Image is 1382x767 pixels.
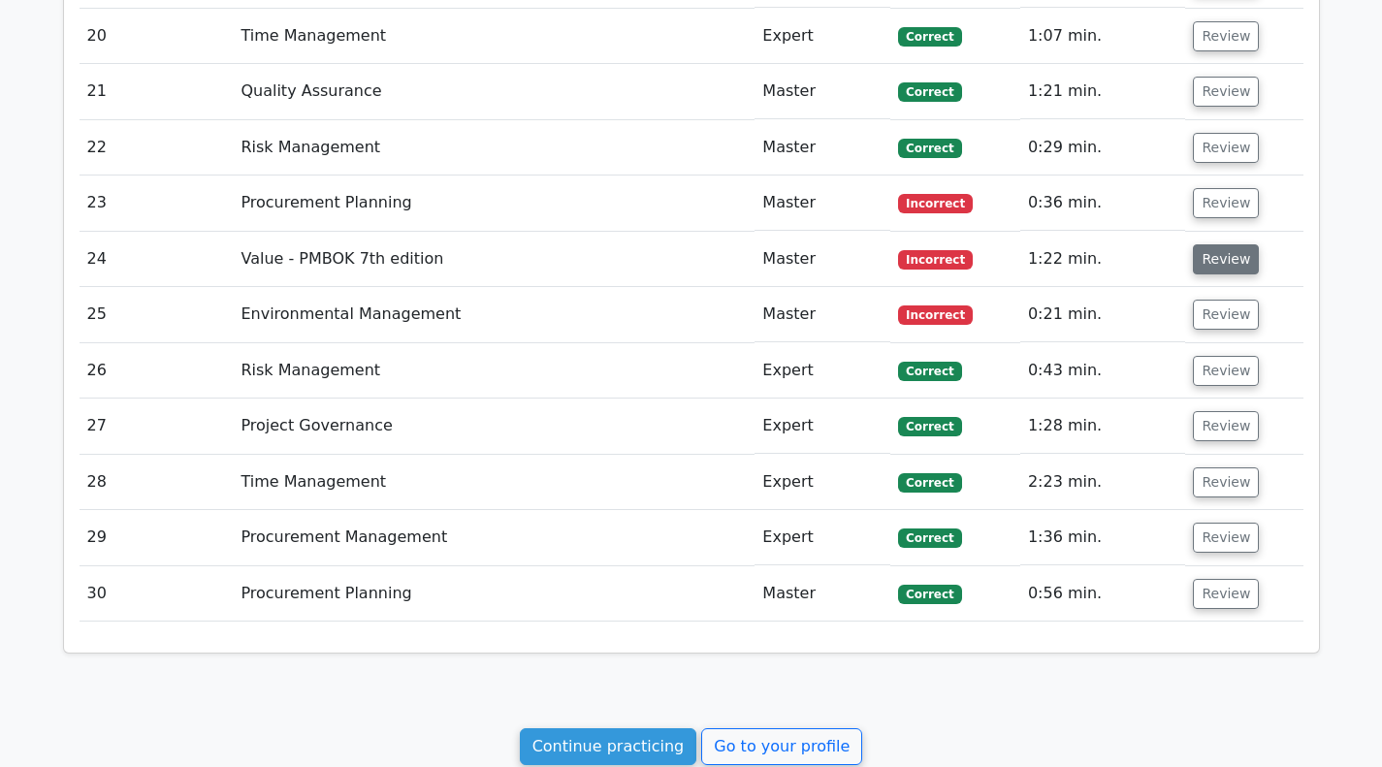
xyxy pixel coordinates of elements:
td: Master [755,287,890,342]
span: Incorrect [898,305,973,325]
span: Correct [898,473,961,493]
span: Incorrect [898,194,973,213]
td: Environmental Management [233,287,755,342]
span: Correct [898,417,961,436]
td: Value - PMBOK 7th edition [233,232,755,287]
td: Quality Assurance [233,64,755,119]
td: 28 [80,455,234,510]
td: 26 [80,343,234,399]
button: Review [1193,188,1259,218]
button: Review [1193,21,1259,51]
td: 0:43 min. [1020,343,1186,399]
td: 0:36 min. [1020,176,1186,231]
td: Project Governance [233,399,755,454]
td: 27 [80,399,234,454]
button: Review [1193,77,1259,107]
td: 1:07 min. [1020,9,1186,64]
td: Master [755,120,890,176]
span: Incorrect [898,250,973,270]
td: Expert [755,399,890,454]
td: Expert [755,9,890,64]
td: Procurement Management [233,510,755,565]
button: Review [1193,579,1259,609]
td: 1:36 min. [1020,510,1186,565]
td: 21 [80,64,234,119]
button: Review [1193,467,1259,497]
button: Review [1193,300,1259,330]
td: 23 [80,176,234,231]
td: 0:56 min. [1020,566,1186,622]
td: 29 [80,510,234,565]
td: 20 [80,9,234,64]
td: 0:21 min. [1020,287,1186,342]
td: 1:22 min. [1020,232,1186,287]
td: 0:29 min. [1020,120,1186,176]
span: Correct [898,528,961,548]
span: Correct [898,139,961,158]
span: Correct [898,27,961,47]
button: Review [1193,523,1259,553]
td: Risk Management [233,343,755,399]
td: Expert [755,510,890,565]
td: Procurement Planning [233,176,755,231]
td: Time Management [233,9,755,64]
td: Master [755,232,890,287]
td: 1:21 min. [1020,64,1186,119]
button: Review [1193,356,1259,386]
td: Expert [755,455,890,510]
td: Expert [755,343,890,399]
td: Master [755,64,890,119]
td: 25 [80,287,234,342]
span: Correct [898,362,961,381]
span: Correct [898,82,961,102]
td: Time Management [233,455,755,510]
td: Risk Management [233,120,755,176]
a: Continue practicing [520,728,697,765]
span: Correct [898,585,961,604]
button: Review [1193,133,1259,163]
td: 2:23 min. [1020,455,1186,510]
td: Procurement Planning [233,566,755,622]
button: Review [1193,244,1259,274]
button: Review [1193,411,1259,441]
td: 22 [80,120,234,176]
td: 1:28 min. [1020,399,1186,454]
td: 24 [80,232,234,287]
a: Go to your profile [701,728,862,765]
td: Master [755,176,890,231]
td: Master [755,566,890,622]
td: 30 [80,566,234,622]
